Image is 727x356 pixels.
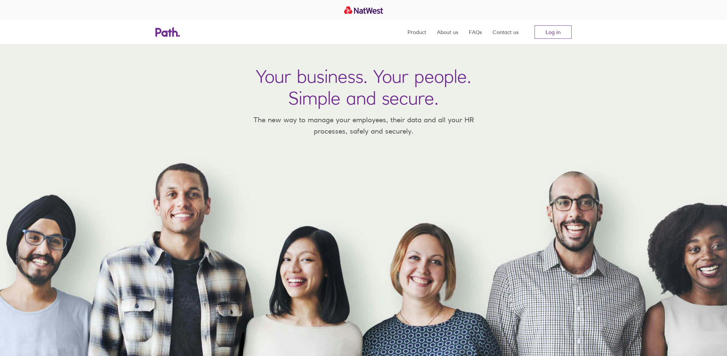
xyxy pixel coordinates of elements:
p: The new way to manage your employees, their data and all your HR processes, safely and securely. [243,114,484,137]
a: About us [437,20,458,44]
h1: Your business. Your people. Simple and secure. [256,65,471,109]
a: Product [408,20,426,44]
a: FAQs [469,20,482,44]
a: Log in [535,25,572,39]
a: Contact us [493,20,519,44]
